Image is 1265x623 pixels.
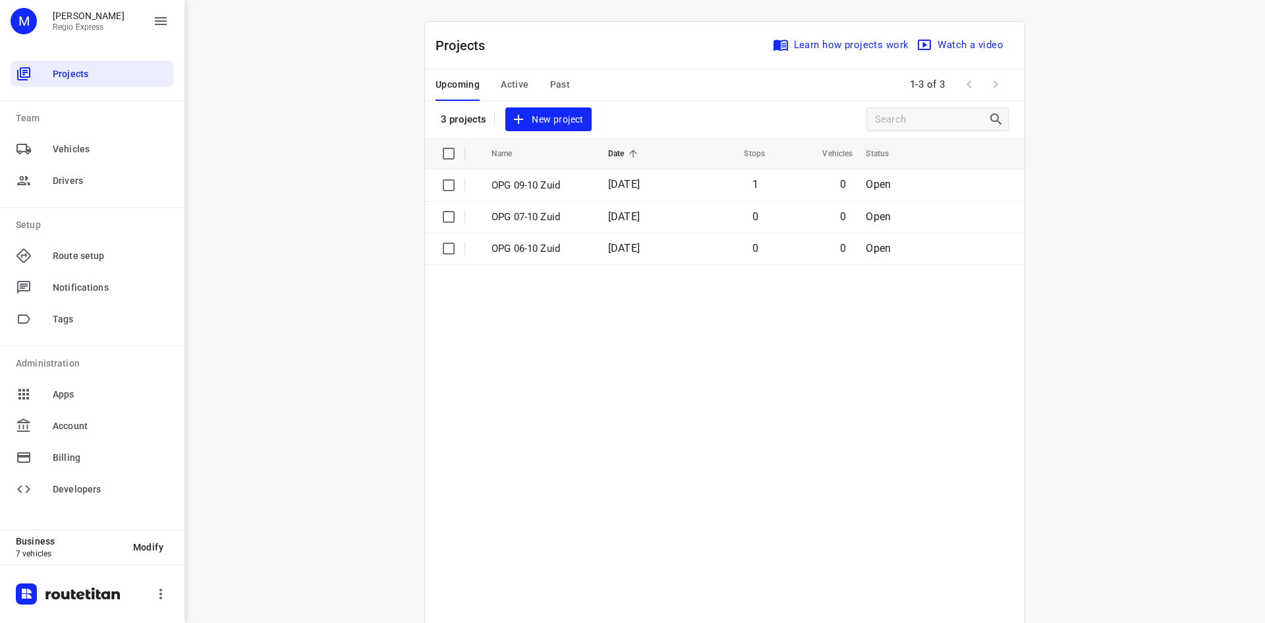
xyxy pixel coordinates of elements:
span: [DATE] [608,210,640,223]
span: Name [492,146,530,162]
span: Route setup [53,249,169,263]
span: Upcoming [436,76,480,93]
div: Drivers [11,167,174,194]
span: Notifications [53,281,169,295]
p: OPG 06-10 Zuid [492,241,588,256]
span: Status [866,146,906,162]
div: Billing [11,444,174,471]
span: Developers [53,483,169,496]
p: 7 vehicles [16,549,123,558]
span: 1-3 of 3 [905,71,951,99]
button: Modify [123,535,174,559]
span: [DATE] [608,242,640,254]
span: 0 [840,178,846,191]
span: Date [608,146,642,162]
button: New project [505,107,591,132]
span: Vehicles [805,146,853,162]
p: OPG 09-10 Zuid [492,178,588,193]
span: Open [866,210,891,223]
div: Notifications [11,274,174,301]
span: Account [53,419,169,433]
div: M [11,8,37,34]
div: Projects [11,61,174,87]
span: New project [513,111,583,128]
span: Previous Page [956,71,982,98]
span: Past [550,76,571,93]
span: Tags [53,312,169,326]
p: Setup [16,218,174,232]
span: 0 [752,242,758,254]
span: Modify [133,542,163,552]
span: Apps [53,388,169,401]
span: 1 [752,178,758,191]
p: OPG 07-10 Zuid [492,210,588,225]
div: Search [988,111,1008,127]
span: 0 [752,210,758,223]
div: Vehicles [11,136,174,162]
p: Business [16,536,123,547]
input: Search projects [875,109,988,130]
span: 0 [840,210,846,223]
span: 0 [840,242,846,254]
div: Route setup [11,243,174,269]
span: Drivers [53,174,169,188]
p: Team [16,111,174,125]
span: Projects [53,67,169,81]
span: Vehicles [53,142,169,156]
div: Developers [11,476,174,502]
span: Active [501,76,528,93]
p: Max Bisseling [53,11,125,21]
p: Administration [16,357,174,371]
span: Open [866,178,891,191]
span: Billing [53,451,169,465]
span: Open [866,242,891,254]
span: Stops [727,146,765,162]
p: Regio Express [53,22,125,32]
span: Next Page [982,71,1009,98]
p: 3 projects [441,113,486,125]
div: Tags [11,306,174,332]
span: [DATE] [608,178,640,191]
p: Projects [436,36,496,55]
div: Account [11,413,174,439]
div: Apps [11,381,174,407]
